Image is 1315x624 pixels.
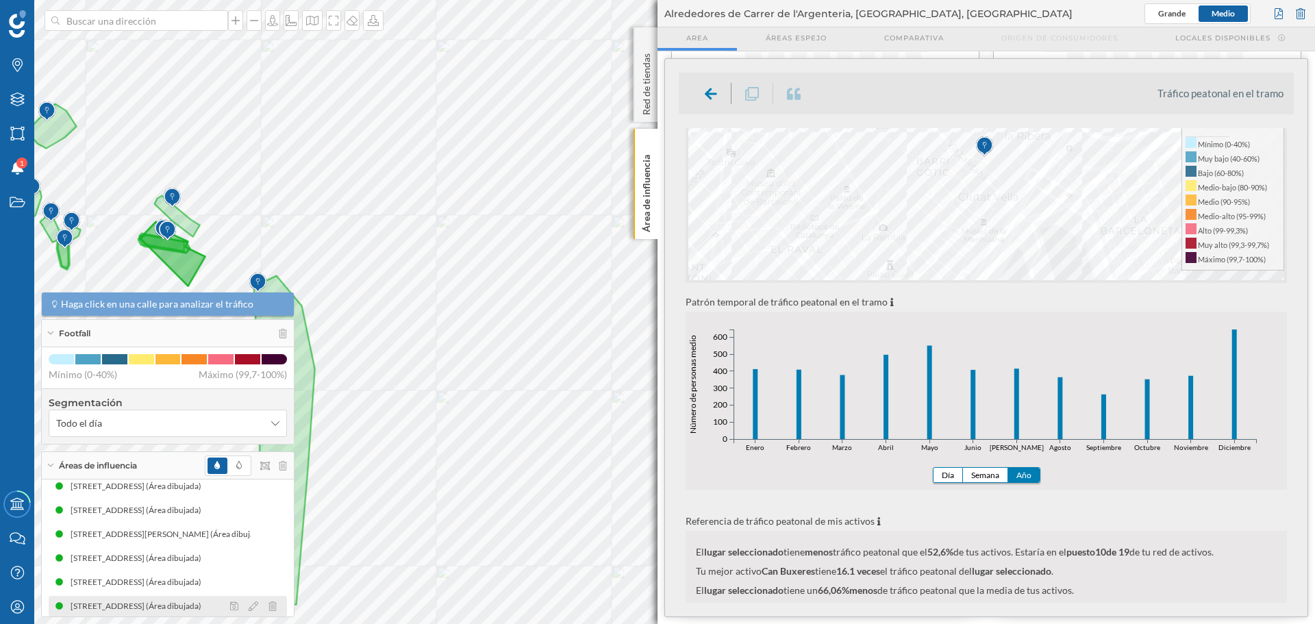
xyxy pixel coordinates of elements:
span: Máximo (99,7-100%) [199,368,287,382]
dd: Bajo (60-80%) [1198,166,1244,180]
img: Marker [976,133,993,160]
dd: Máximo (99,7-100%) [1198,253,1266,266]
text: 300 [713,383,727,393]
div: Descargar datos [693,599,784,623]
dd: Muy bajo (40-60%) [1198,152,1260,166]
span: El [696,546,704,558]
span: 52,6% [927,546,953,558]
span: de [1106,546,1116,558]
text: Septiembre [1086,443,1121,451]
text: [PERSON_NAME] [990,443,1044,451]
span: Mínimo (0-40%) [49,368,117,382]
div: [STREET_ADDRESS] (Área dibujada) [71,599,208,613]
text: Diciembre [1218,443,1251,451]
button: Semana [963,468,1008,482]
span: 16.1 [836,565,855,577]
div: [STREET_ADDRESS] (Área dibujada) [71,551,208,565]
span: de tus activos. Estaría en el [953,546,1066,558]
h4: Segmentación [49,396,287,410]
span: lugar seleccionado [972,565,1051,577]
span: Grande [1158,8,1186,18]
p: Red de tiendas [640,48,653,115]
img: Marker [56,225,73,253]
text: Octubre [1134,443,1160,451]
text: Agosto [1049,443,1071,451]
text: Febrero [786,443,811,451]
span: El [696,584,704,596]
span: Footfall [59,327,90,340]
span: tiene [784,546,805,558]
img: Marker [63,208,80,236]
img: Marker [164,184,181,212]
button: Año [1008,468,1040,482]
span: Tu mejor activo [696,565,762,577]
text: Enero [746,443,764,451]
text: 0 [723,434,727,444]
span: puesto [1066,546,1095,558]
div: [STREET_ADDRESS][PERSON_NAME] (Área dibujada) [71,527,273,541]
button: Día [934,468,963,482]
text: Mayo [921,443,938,451]
dd: Muy alto (99,3-99,7%) [1198,238,1269,252]
span: lugar seleccionado [704,546,784,558]
img: Marker [249,269,266,297]
text: 400 [713,366,727,376]
span: veces [857,565,880,577]
span: Áreas espejo [766,33,827,43]
dd: Mínimo (0-40%) [1198,138,1250,151]
img: Marker [42,199,60,226]
text: Marzo [832,443,852,451]
span: Haga click en una calle para analizar el tráfico [61,297,253,311]
span: Soporte [27,10,76,22]
img: Geoblink Logo [9,10,26,38]
span: Origen de consumidores [1001,33,1118,43]
span: 1 [20,156,24,170]
text: 100 [713,416,727,427]
span: Can Buxeres [762,565,815,577]
span: Medio [1212,8,1235,18]
text: 500 [713,349,727,359]
span: Area [686,33,708,43]
img: Marker [38,98,55,125]
p: Área de influencia [640,149,653,232]
img: Marker [159,217,176,245]
text: Número de personas medio [688,335,698,434]
span: 19 [1118,546,1129,558]
span: Alrededores de Carrer de l'Argenteria, [GEOGRAPHIC_DATA], [GEOGRAPHIC_DATA] [664,7,1073,21]
span: 10 [1095,546,1106,558]
span: tiene [815,565,836,577]
div: [STREET_ADDRESS] (Área dibujada) [71,479,208,493]
dd: Medio-bajo (80-90%) [1198,181,1267,195]
span: lugar seleccionado [704,584,784,596]
span: Locales disponibles [1175,33,1270,43]
dd: Medio (90-95%) [1198,195,1250,209]
li: Tráfico peatonal en el tramo [1157,86,1283,100]
p: Patrón temporal de tráfico peatonal en el tramo [686,295,1287,309]
text: 200 [713,400,727,410]
span: menos [849,584,877,596]
span: de tu red de activos. [1129,546,1214,558]
span: 66,06% [818,584,849,596]
div: [STREET_ADDRESS] (Área dibujada) [71,575,208,589]
img: Marker [155,216,172,243]
span: Comparativa [884,33,944,43]
dd: Medio-alto (95-99%) [1198,210,1266,223]
text: Junio [964,443,981,451]
span: Áreas de influencia [59,460,137,472]
dd: Alto (99-99,3%) [1198,224,1248,238]
span: tráfico peatonal que el [833,546,927,558]
text: 600 [713,332,727,342]
span: de tráfico peatonal que la media de tus activos. [877,584,1074,596]
span: menos [805,546,833,558]
span: el tráfico peatonal del [880,565,972,577]
text: Abril [878,443,894,451]
span: tiene un [784,584,818,596]
span: . [1051,565,1053,577]
div: [STREET_ADDRESS] (Área dibujada) [71,503,208,517]
p: Referencia de tráfico peatonal de mis activos [686,514,1287,528]
span: Todo el día [56,416,102,430]
text: Noviembre [1174,443,1208,451]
